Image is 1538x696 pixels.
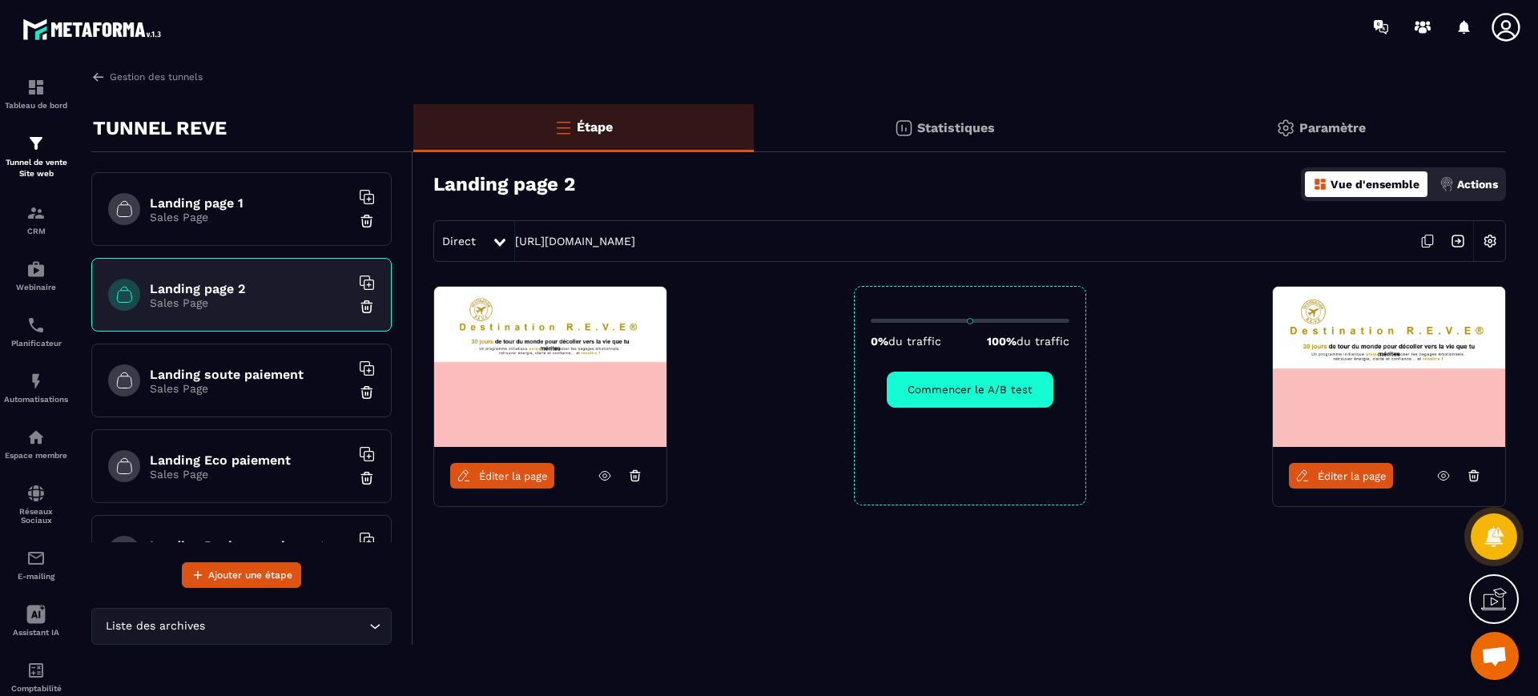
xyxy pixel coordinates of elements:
[1457,178,1498,191] p: Actions
[359,470,375,486] img: trash
[1318,470,1387,482] span: Éditer la page
[1443,226,1473,256] img: arrow-next.bcc2205e.svg
[359,384,375,400] img: trash
[4,451,68,460] p: Espace membre
[4,304,68,360] a: schedulerschedulerPlanificateur
[26,203,46,223] img: formation
[1289,463,1393,489] a: Éditer la page
[26,549,46,568] img: email
[1276,119,1295,138] img: setting-gr.5f69749f.svg
[4,416,68,472] a: automationsautomationsEspace membre
[26,134,46,153] img: formation
[91,70,106,84] img: arrow
[150,453,350,468] h6: Landing Eco paiement
[150,468,350,481] p: Sales Page
[1471,632,1519,680] div: Ouvrir le chat
[4,101,68,110] p: Tableau de bord
[150,211,350,223] p: Sales Page
[26,372,46,391] img: automations
[1475,226,1505,256] img: setting-w.858f3a88.svg
[4,339,68,348] p: Planificateur
[4,537,68,593] a: emailemailE-mailing
[4,191,68,247] a: formationformationCRM
[208,618,365,635] input: Search for option
[888,335,941,348] span: du traffic
[4,593,68,649] a: Assistant IA
[26,259,46,279] img: automations
[1017,335,1069,348] span: du traffic
[4,283,68,292] p: Webinaire
[150,382,350,395] p: Sales Page
[1439,177,1454,191] img: actions.d6e523a2.png
[26,484,46,503] img: social-network
[917,120,995,135] p: Statistiques
[434,287,666,447] img: image
[450,463,554,489] a: Éditer la page
[26,428,46,447] img: automations
[479,470,548,482] span: Éditer la page
[93,112,227,144] p: TUNNEL REVE
[4,227,68,235] p: CRM
[26,316,46,335] img: scheduler
[987,335,1069,348] p: 100%
[1299,120,1366,135] p: Paramètre
[4,157,68,179] p: Tunnel de vente Site web
[91,608,392,645] div: Search for option
[4,360,68,416] a: automationsautomationsAutomatisations
[577,119,613,135] p: Étape
[4,247,68,304] a: automationsautomationsWebinaire
[150,195,350,211] h6: Landing page 1
[4,684,68,693] p: Comptabilité
[1313,177,1327,191] img: dashboard-orange.40269519.svg
[1331,178,1419,191] p: Vue d'ensemble
[871,335,941,348] p: 0%
[442,235,476,247] span: Direct
[208,567,292,583] span: Ajouter une étape
[359,299,375,315] img: trash
[182,562,301,588] button: Ajouter une étape
[4,628,68,637] p: Assistant IA
[4,507,68,525] p: Réseaux Sociaux
[359,213,375,229] img: trash
[887,372,1053,408] button: Commencer le A/B test
[4,66,68,122] a: formationformationTableau de bord
[26,661,46,680] img: accountant
[4,122,68,191] a: formationformationTunnel de vente Site web
[26,78,46,97] img: formation
[4,395,68,404] p: Automatisations
[150,367,350,382] h6: Landing soute paiement
[22,14,167,44] img: logo
[554,118,573,137] img: bars-o.4a397970.svg
[433,173,575,195] h3: Landing page 2
[102,618,208,635] span: Liste des archives
[150,296,350,309] p: Sales Page
[150,281,350,296] h6: Landing page 2
[515,235,635,247] a: [URL][DOMAIN_NAME]
[1273,287,1505,447] img: image
[4,472,68,537] a: social-networksocial-networkRéseaux Sociaux
[91,70,203,84] a: Gestion des tunnels
[894,119,913,138] img: stats.20deebd0.svg
[4,572,68,581] p: E-mailing
[150,538,350,553] h6: Landing Business paiement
